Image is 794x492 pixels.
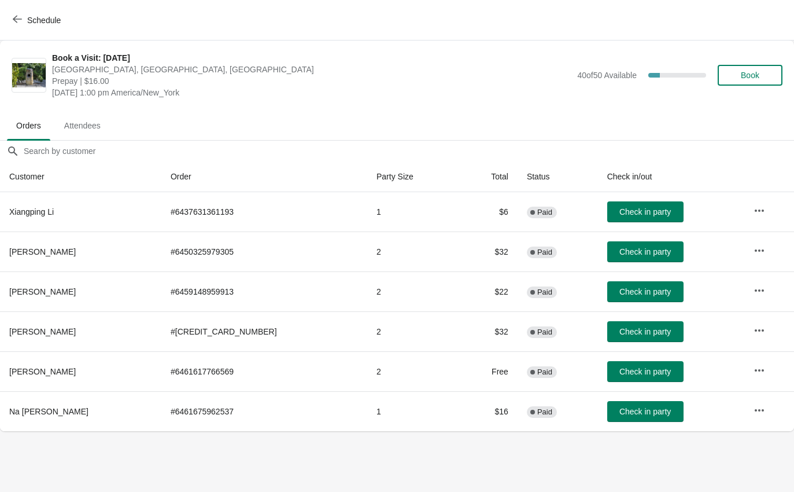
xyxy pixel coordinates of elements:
span: Paid [537,288,552,297]
button: Schedule [6,10,70,31]
span: 40 of 50 Available [577,71,637,80]
td: # 6459148959913 [161,271,367,311]
td: 2 [367,351,459,391]
span: [PERSON_NAME] [9,367,76,376]
td: # 6461675962537 [161,391,367,431]
span: Paid [537,208,552,217]
span: Check in party [619,247,671,256]
th: Check in/out [598,161,744,192]
button: Check in party [607,361,684,382]
span: Paid [537,328,552,337]
th: Total [459,161,518,192]
span: Book a Visit: [DATE] [52,52,571,64]
span: [PERSON_NAME] [9,287,76,296]
span: [GEOGRAPHIC_DATA], [GEOGRAPHIC_DATA], [GEOGRAPHIC_DATA] [52,64,571,75]
span: Orders [7,115,50,136]
th: Status [518,161,598,192]
td: 1 [367,192,459,232]
th: Order [161,161,367,192]
span: Xiangping Li [9,207,54,216]
span: Paid [537,248,552,257]
td: 2 [367,271,459,311]
button: Check in party [607,241,684,262]
td: Free [459,351,518,391]
span: [DATE] 1:00 pm America/New_York [52,87,571,98]
img: Book a Visit: August 2025 [12,63,46,87]
span: Check in party [619,207,671,216]
td: # 6461617766569 [161,351,367,391]
span: Check in party [619,367,671,376]
span: [PERSON_NAME] [9,247,76,256]
td: # [CREDIT_CARD_NUMBER] [161,311,367,351]
td: $32 [459,232,518,271]
button: Book [718,65,782,86]
td: # 6450325979305 [161,232,367,271]
input: Search by customer [23,141,794,161]
td: # 6437631361193 [161,192,367,232]
span: Check in party [619,287,671,296]
span: Paid [537,368,552,377]
button: Check in party [607,281,684,302]
td: $32 [459,311,518,351]
td: 2 [367,311,459,351]
span: Check in party [619,327,671,336]
span: Check in party [619,407,671,416]
button: Check in party [607,401,684,422]
span: Paid [537,407,552,417]
td: $6 [459,192,518,232]
th: Party Size [367,161,459,192]
span: Prepay | $16.00 [52,75,571,87]
td: $22 [459,271,518,311]
span: Schedule [27,16,61,25]
span: Book [741,71,759,80]
button: Check in party [607,201,684,222]
td: 1 [367,391,459,431]
td: $16 [459,391,518,431]
span: [PERSON_NAME] [9,327,76,336]
button: Check in party [607,321,684,342]
span: Na [PERSON_NAME] [9,407,88,416]
td: 2 [367,232,459,271]
span: Attendees [55,115,110,136]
